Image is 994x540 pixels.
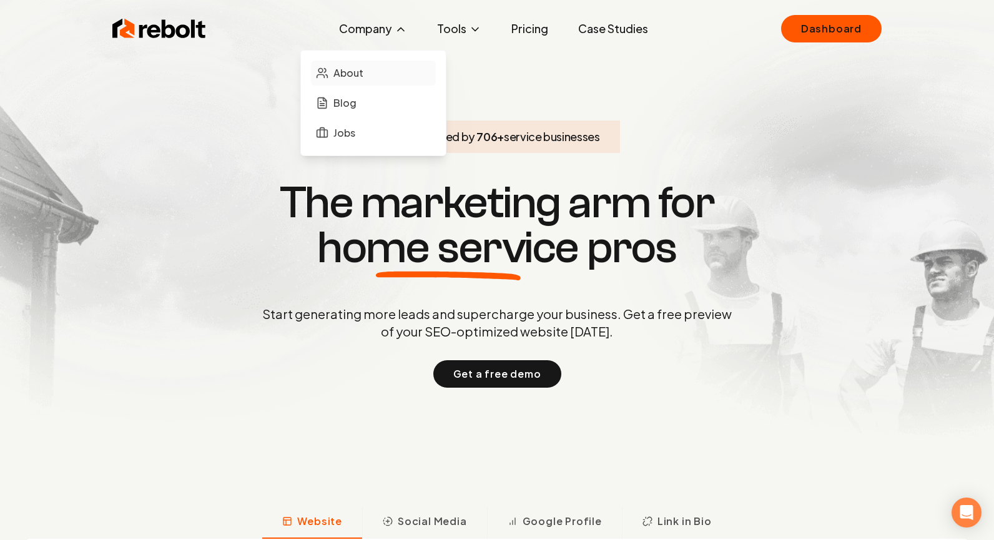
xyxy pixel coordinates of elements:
[197,180,797,270] h1: The marketing arm for pros
[317,225,579,270] span: home service
[311,91,436,115] a: Blog
[333,66,363,81] span: About
[657,514,712,529] span: Link in Bio
[427,16,491,41] button: Tools
[568,16,658,41] a: Case Studies
[487,506,622,539] button: Google Profile
[419,129,475,144] span: Trusted by
[311,120,436,145] a: Jobs
[262,506,362,539] button: Website
[622,506,732,539] button: Link in Bio
[112,16,206,41] img: Rebolt Logo
[433,360,561,388] button: Get a free demo
[781,15,882,42] a: Dashboard
[329,16,417,41] button: Company
[501,16,558,41] a: Pricing
[504,129,600,144] span: service businesses
[952,498,982,528] div: Open Intercom Messenger
[523,514,602,529] span: Google Profile
[297,514,342,529] span: Website
[497,129,504,144] span: +
[476,128,497,145] span: 706
[333,125,355,140] span: Jobs
[398,514,467,529] span: Social Media
[260,305,734,340] p: Start generating more leads and supercharge your business. Get a free preview of your SEO-optimiz...
[362,506,487,539] button: Social Media
[311,61,436,86] a: About
[333,96,357,110] span: Blog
